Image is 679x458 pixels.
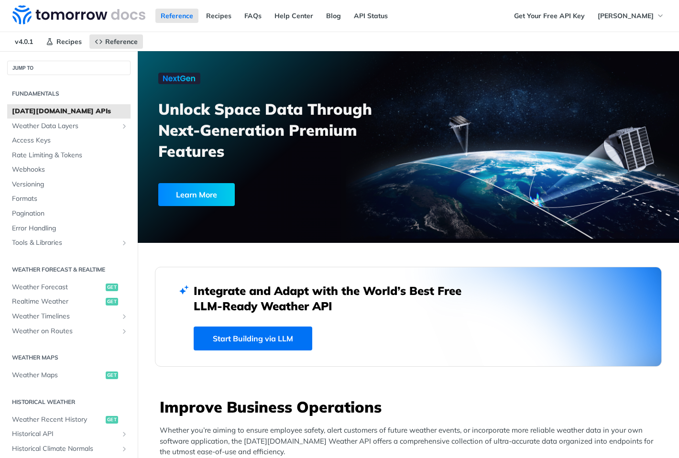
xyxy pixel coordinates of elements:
img: Tomorrow.io Weather API Docs [12,5,145,24]
a: Historical APIShow subpages for Historical API [7,427,131,441]
button: [PERSON_NAME] [592,9,669,23]
a: API Status [349,9,393,23]
h2: Weather Forecast & realtime [7,265,131,274]
a: Start Building via LLM [194,327,312,350]
a: Get Your Free API Key [509,9,590,23]
a: Reference [89,34,143,49]
a: Learn More [158,183,367,206]
a: FAQs [239,9,267,23]
a: Reference [155,9,198,23]
h2: Historical Weather [7,398,131,406]
span: Weather Forecast [12,283,103,292]
span: Weather on Routes [12,327,118,336]
span: Reference [105,37,138,46]
span: Access Keys [12,136,128,145]
span: Error Handling [12,224,128,233]
p: Whether you’re aiming to ensure employee safety, alert customers of future weather events, or inc... [160,425,662,458]
a: Weather Recent Historyget [7,413,131,427]
span: Weather Maps [12,371,103,380]
span: Pagination [12,209,128,218]
button: JUMP TO [7,61,131,75]
span: [DATE][DOMAIN_NAME] APIs [12,107,128,116]
a: Weather on RoutesShow subpages for Weather on Routes [7,324,131,338]
a: Access Keys [7,133,131,148]
a: Pagination [7,207,131,221]
span: Weather Timelines [12,312,118,321]
span: get [106,298,118,305]
span: [PERSON_NAME] [598,11,654,20]
span: Weather Data Layers [12,121,118,131]
a: Weather Mapsget [7,368,131,382]
img: NextGen [158,73,200,84]
a: [DATE][DOMAIN_NAME] APIs [7,104,131,119]
h2: Integrate and Adapt with the World’s Best Free LLM-Ready Weather API [194,283,476,314]
span: Weather Recent History [12,415,103,425]
a: Error Handling [7,221,131,236]
span: Historical API [12,429,118,439]
span: Recipes [56,37,82,46]
a: Rate Limiting & Tokens [7,148,131,163]
a: Tools & LibrariesShow subpages for Tools & Libraries [7,236,131,250]
span: get [106,416,118,424]
span: get [106,371,118,379]
a: Historical Climate NormalsShow subpages for Historical Climate Normals [7,442,131,456]
span: Historical Climate Normals [12,444,118,454]
h2: Weather Maps [7,353,131,362]
a: Blog [321,9,346,23]
a: Weather Data LayersShow subpages for Weather Data Layers [7,119,131,133]
button: Show subpages for Weather on Routes [120,327,128,335]
a: Weather Forecastget [7,280,131,294]
h2: Fundamentals [7,89,131,98]
button: Show subpages for Weather Timelines [120,313,128,320]
h3: Unlock Space Data Through Next-Generation Premium Features [158,98,419,162]
span: Webhooks [12,165,128,174]
h3: Improve Business Operations [160,396,662,417]
span: v4.0.1 [10,34,38,49]
button: Show subpages for Historical API [120,430,128,438]
a: Versioning [7,177,131,192]
button: Show subpages for Weather Data Layers [120,122,128,130]
span: get [106,284,118,291]
a: Recipes [201,9,237,23]
a: Formats [7,192,131,206]
a: Realtime Weatherget [7,294,131,309]
a: Recipes [41,34,87,49]
a: Help Center [269,9,318,23]
div: Learn More [158,183,235,206]
a: Weather TimelinesShow subpages for Weather Timelines [7,309,131,324]
span: Versioning [12,180,128,189]
span: Realtime Weather [12,297,103,306]
button: Show subpages for Tools & Libraries [120,239,128,247]
button: Show subpages for Historical Climate Normals [120,445,128,453]
span: Rate Limiting & Tokens [12,151,128,160]
span: Tools & Libraries [12,238,118,248]
a: Webhooks [7,163,131,177]
span: Formats [12,194,128,204]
